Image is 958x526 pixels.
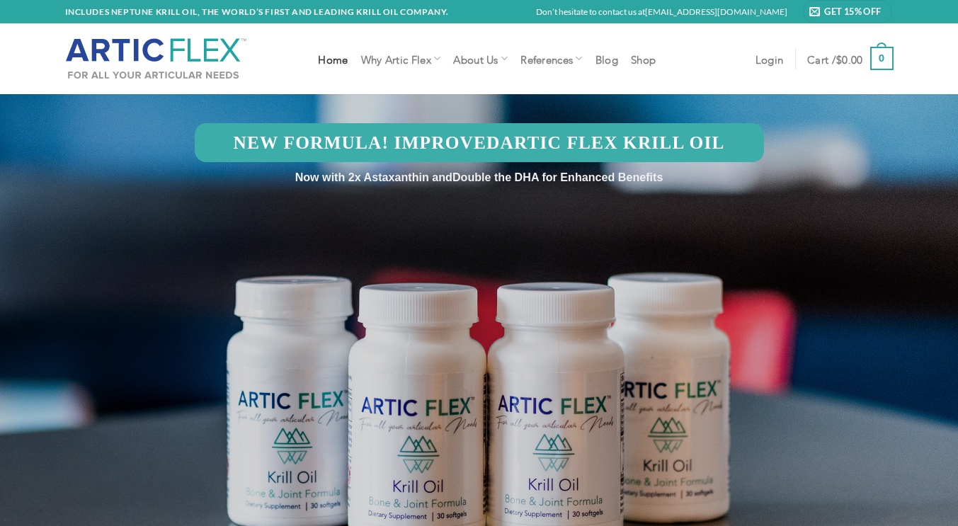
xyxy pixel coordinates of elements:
[836,56,863,62] bdi: 0.00
[755,46,784,72] a: Login
[870,47,894,70] strong: 0
[645,6,787,17] a: [EMAIL_ADDRESS][DOMAIN_NAME]
[631,46,656,72] a: Shop
[295,171,452,183] span: Now with 2x Astaxanthin and
[807,37,893,81] a: Cart /$0.00 0
[595,46,618,72] a: Blog
[807,53,862,64] span: Cart /
[234,132,501,152] strong: New Formula! Improved
[824,4,886,18] span: Get 15% Off
[318,46,348,72] a: Home
[65,38,247,80] img: Artic Flex
[836,56,842,62] span: $
[361,45,441,72] a: Why Artic Flex
[536,5,787,18] p: Don’t hesitate to contact us at
[755,53,784,64] span: Login
[500,132,724,152] strong: Artic Flex Krill Oil
[65,6,450,17] strong: INCLUDES NEPTUNE KRILL OIL, THE WORLD’S FIRST AND LEADING KRILL OIL COMPANY.
[452,171,663,183] span: Double the DHA for Enhanced Benefits
[453,45,508,72] a: About Us
[520,45,583,72] a: References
